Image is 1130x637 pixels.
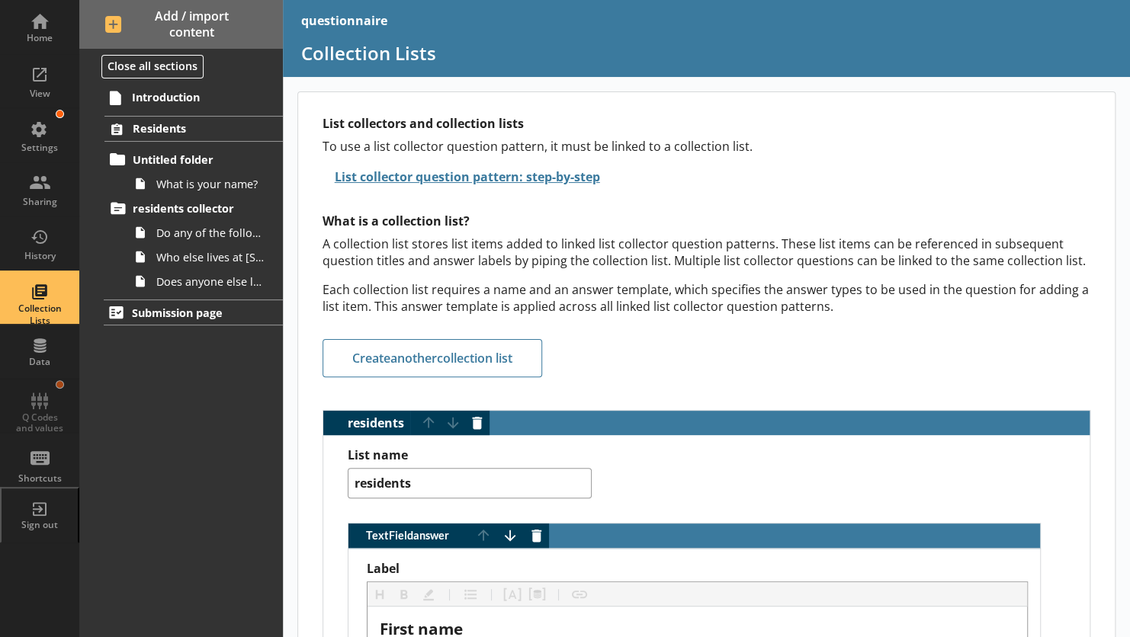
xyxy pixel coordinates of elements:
[301,12,387,29] div: questionnaire
[323,164,603,190] button: List collector question pattern: step-by-step
[13,32,66,44] div: Home
[348,530,471,541] span: TextField answer
[101,55,204,78] button: Close all sections
[132,306,258,320] span: Submission page
[323,339,542,377] button: Createanothercollection list
[323,115,1090,132] h2: List collectors and collection lists
[156,250,264,264] span: Who else lives at [STREET_ADDRESS]?
[128,269,282,293] a: Does anyone else live at [STREET_ADDRESS]?
[156,177,264,191] span: What is your name?
[133,201,258,216] span: residents collector
[348,415,404,431] h2: residents
[367,561,1028,577] label: Label
[104,116,282,142] a: Residents
[128,171,282,196] a: What is your name?
[128,245,282,269] a: Who else lives at [STREET_ADDRESS]?
[348,468,592,498] textarea: List name input
[133,152,258,167] span: Untitled folder
[525,523,549,548] button: Delete answer
[13,356,66,368] div: Data
[111,196,283,293] li: residents collectorDo any of the following people also live at [STREET_ADDRESS] on [DATE]?Who els...
[133,121,258,136] span: Residents
[104,147,282,171] a: Untitled folder
[104,196,282,220] a: residents collector
[132,90,258,104] span: Introduction
[156,274,264,289] span: Does anyone else live at [STREET_ADDRESS]?
[323,281,1090,315] p: Each collection list requires a name and an answer template, which specifies the answer types to ...
[13,519,66,531] div: Sign out
[13,250,66,262] div: History
[323,138,1090,155] p: To use a list collector question pattern, it must be linked to a collection list.
[105,8,257,40] span: Add / import content
[13,88,66,100] div: View
[465,411,490,435] button: Delete item
[104,299,283,325] a: Submission page
[323,213,1090,229] h2: What is a collection list?
[348,447,1065,463] label: List name
[111,147,283,196] li: Untitled folderWhat is your name?
[13,142,66,154] div: Settings
[323,235,1090,269] p: A collection list stores list items added to linked list collector question patterns. These list ...
[13,472,66,485] div: Shortcuts
[13,302,66,326] div: Collection Lists
[104,85,283,110] a: Introduction
[498,523,522,548] button: Move answer down
[13,196,66,208] div: Sharing
[128,220,282,245] a: Do any of the following people also live at [STREET_ADDRESS] on [DATE]?
[79,116,283,293] li: ResidentsUntitled folderWhat is your name?residents collectorDo any of the following people also ...
[156,226,264,240] span: Do any of the following people also live at [STREET_ADDRESS] on [DATE]?
[301,41,1112,65] h1: Collection Lists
